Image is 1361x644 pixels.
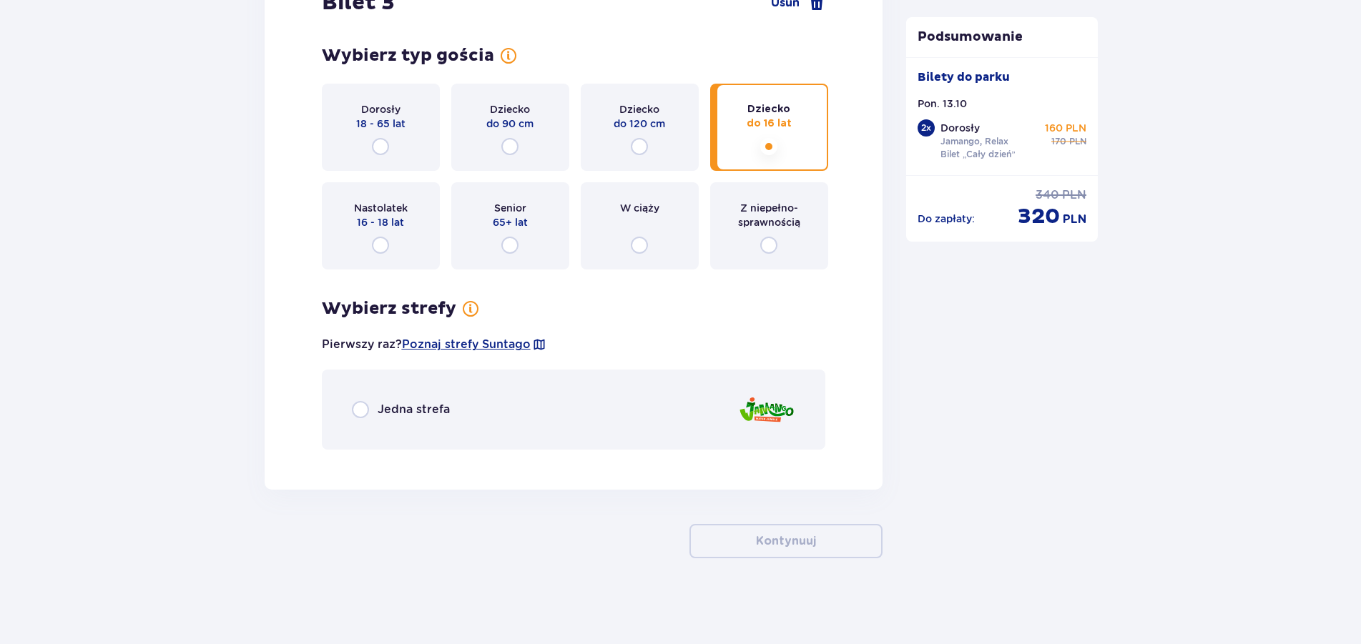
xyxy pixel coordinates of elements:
span: Senior [494,201,526,215]
p: Jamango, Relax [940,135,1008,148]
p: Do zapłaty : [918,212,975,226]
span: Nastolatek [354,201,408,215]
span: PLN [1063,212,1086,227]
p: 160 PLN [1045,121,1086,135]
span: do 16 lat [747,117,792,131]
p: Bilety do parku [918,69,1010,85]
span: Dorosły [361,102,401,117]
h3: Wybierz strefy [322,298,456,319]
p: Dorosły [940,121,980,135]
span: Z niepełno­sprawnością [723,201,815,229]
span: W ciąży [620,201,659,215]
span: 320 [1018,203,1060,230]
span: 170 [1051,135,1066,148]
span: Dziecko [490,102,530,117]
span: 65+ lat [493,215,528,229]
h3: Wybierz typ gościa [322,45,494,66]
button: Kontynuuj [689,524,883,558]
span: PLN [1062,187,1086,203]
span: 18 - 65 lat [356,117,406,131]
p: Podsumowanie [906,29,1098,46]
span: Dziecko [619,102,659,117]
a: Poznaj strefy Suntago [402,337,531,352]
span: PLN [1069,135,1086,148]
div: 2 x [918,119,935,137]
p: Bilet „Cały dzień” [940,148,1016,161]
p: Pon. 13.10 [918,96,967,111]
img: Jamango [738,390,795,430]
span: 340 [1036,187,1059,203]
p: Kontynuuj [756,533,816,549]
span: Jedna strefa [378,402,450,417]
span: do 90 cm [486,117,534,131]
span: Dziecko [747,102,790,117]
p: Pierwszy raz? [322,337,546,352]
span: 16 - 18 lat [357,215,404,229]
span: do 120 cm [614,117,665,131]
